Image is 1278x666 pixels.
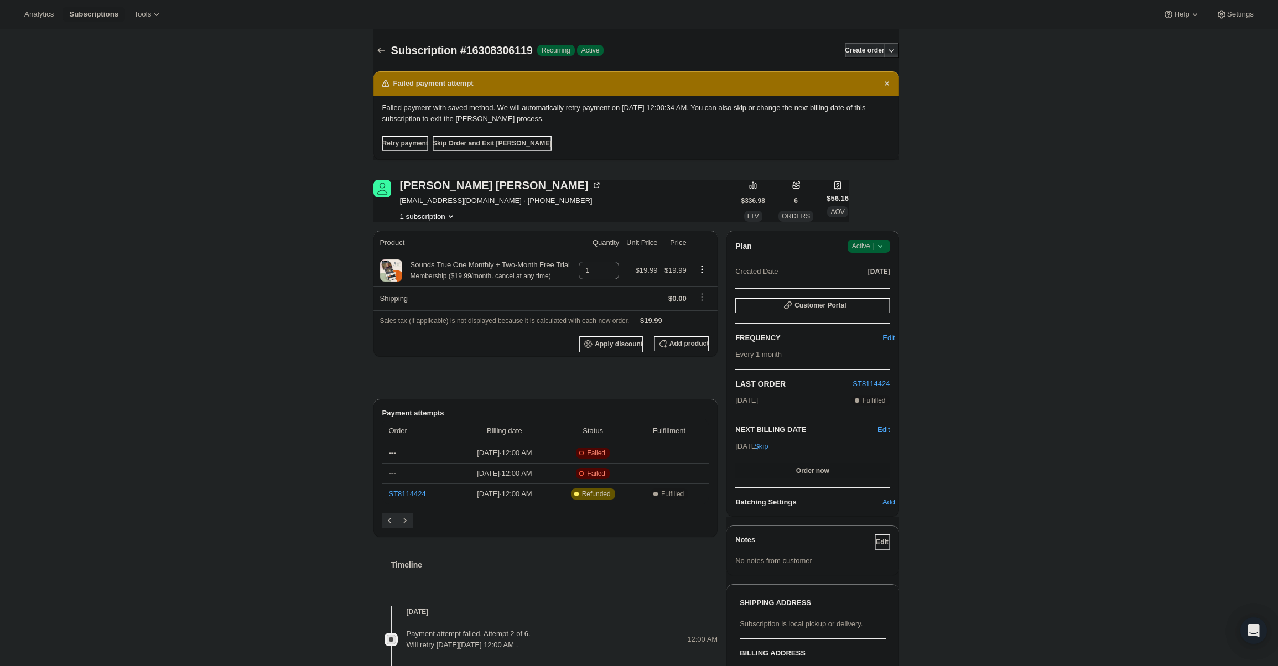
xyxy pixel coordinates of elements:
nav: Pagination [382,513,709,528]
button: Settings [1209,7,1260,22]
button: Create order [845,43,884,58]
span: Edit [876,538,889,547]
button: Analytics [18,7,60,22]
button: Edit [881,329,897,347]
span: Brett Jones [373,180,391,197]
span: --- [389,449,396,457]
span: Created Date [735,266,778,277]
span: Active [852,241,886,252]
button: Shipping actions [693,291,711,303]
button: $336.98 [741,193,765,209]
h3: BILLING ADDRESS [740,648,885,659]
th: Quantity [575,231,623,255]
span: [DATE] [868,267,890,276]
th: Shipping [373,286,575,310]
span: Active [581,46,600,55]
span: $0.00 [668,294,687,303]
div: Payment attempt failed. Attempt 2 of 6. Will retry [DATE][DATE] 12:00 AM . [407,628,531,651]
a: ST8114424 [389,490,426,498]
span: [DATE] · [735,442,762,450]
h2: FREQUENCY [735,332,887,344]
span: Status [556,425,630,436]
th: Unit Price [622,231,661,255]
span: No notes from customer [735,556,812,565]
h3: Notes [735,534,874,550]
span: Fulfilled [661,490,684,498]
th: Order [382,419,456,443]
span: Edit [877,424,890,435]
button: ST8114424 [853,378,890,389]
span: $19.99 [636,266,658,274]
span: $19.99 [640,316,662,325]
span: [EMAIL_ADDRESS][DOMAIN_NAME] · [PHONE_NUMBER] [400,195,602,206]
div: Open Intercom Messenger [1240,617,1267,644]
span: [DATE] · 12:00 AM [459,448,549,459]
button: 6 [788,193,804,209]
button: Help [1156,7,1207,22]
a: ST8114424 [853,379,890,388]
span: Tools [134,10,151,19]
div: [PERSON_NAME] [PERSON_NAME] [400,180,602,191]
button: Next [397,513,413,528]
span: $56.16 [827,193,849,204]
span: Skip Order and Exit [PERSON_NAME] [433,139,552,148]
span: Billing date [459,425,549,436]
button: Add product [654,336,709,351]
span: Skip [754,441,768,452]
span: Failed [587,469,605,478]
button: Product actions [400,211,456,222]
button: Subscriptions [373,43,389,58]
th: Price [661,231,689,255]
h6: Batching Settings [735,497,887,508]
h3: SHIPPING ADDRESS [740,597,885,608]
img: product img [380,259,402,282]
span: Fulfilled [863,396,885,405]
p: Failed payment with saved method. We will automatically retry payment on [DATE] 12:00:34 AM. You ... [382,102,890,124]
h2: Payment attempts [382,408,709,419]
h4: [DATE] [373,606,718,617]
button: Product actions [693,263,711,275]
span: AOV [830,208,844,216]
span: Fulfillment [636,425,702,436]
span: Subscriptions [69,10,118,19]
span: Create order [845,46,884,55]
span: Subscription #16308306119 [391,44,533,56]
span: Refunded [582,490,611,498]
span: Customer Portal [794,301,846,310]
span: Settings [1227,10,1254,19]
span: [DATE] · 12:00 AM [459,488,549,499]
span: 6 [794,196,798,205]
h2: Plan [735,241,752,252]
span: Recurring [542,46,570,55]
span: Edit [882,332,895,344]
span: 12:00 AM [687,634,718,645]
span: LTV [747,212,759,220]
button: Dismiss notification [879,76,895,91]
span: Sales tax (if applicable) is not displayed because it is calculated with each new order. [380,317,630,325]
button: Subscriptions [63,7,125,22]
h2: Failed payment attempt [393,78,474,89]
span: $336.98 [741,196,765,205]
span: [DATE] [735,395,758,406]
button: Edit [875,534,890,550]
span: Analytics [24,10,54,19]
span: Retry payment [382,139,428,148]
h2: NEXT BILLING DATE [735,424,877,435]
button: Skip Order and Exit [PERSON_NAME] [433,136,552,151]
button: Apply discount [579,336,643,352]
span: Help [1174,10,1189,19]
button: Customer Portal [735,298,890,313]
small: Membership ($19.99/month. cancel at any time) [411,272,551,280]
button: [DATE] [868,264,890,279]
button: Skip [754,438,769,455]
span: ORDERS [782,212,810,220]
div: Sounds True One Monthly + Two-Month Free Trial [402,259,570,282]
button: Add [881,493,897,511]
span: Failed [587,449,605,457]
span: $19.99 [664,266,687,274]
span: Every 1 month [735,350,782,358]
span: | [872,242,874,251]
th: Product [373,231,575,255]
h2: LAST ORDER [735,378,853,389]
h2: Timeline [391,559,718,570]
